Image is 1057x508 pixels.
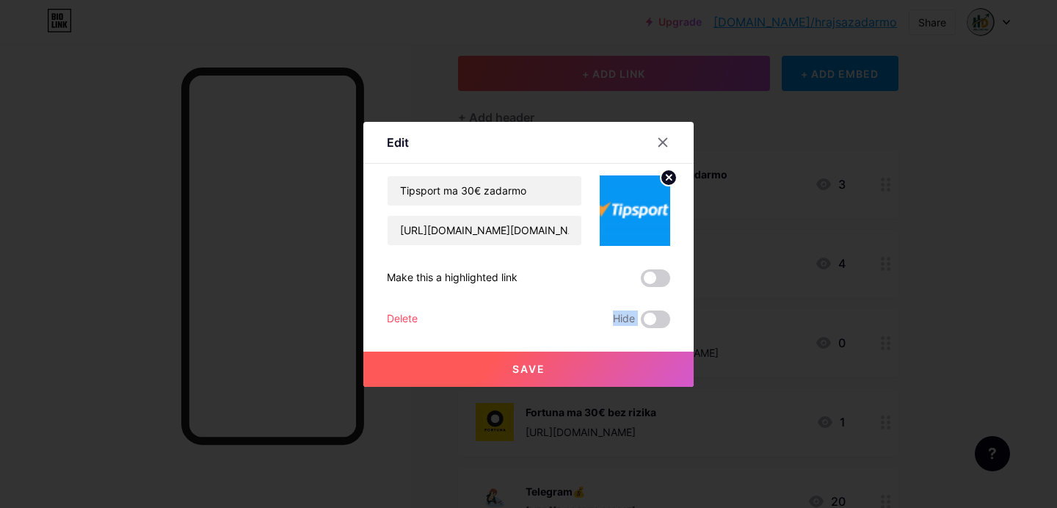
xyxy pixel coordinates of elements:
[387,311,418,328] div: Delete
[388,216,581,245] input: URL
[363,352,694,387] button: Save
[388,176,581,206] input: Title
[387,269,517,287] div: Make this a highlighted link
[613,311,635,328] span: Hide
[512,363,545,375] span: Save
[387,134,409,151] div: Edit
[600,175,670,246] img: link_thumbnail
